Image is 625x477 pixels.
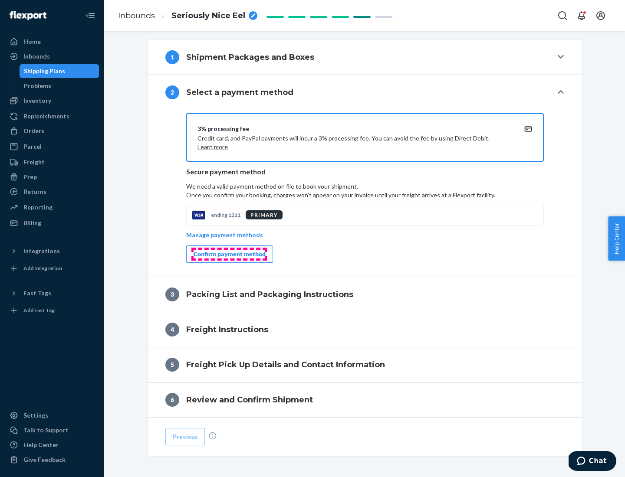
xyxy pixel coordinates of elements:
[148,382,582,417] button: 6Review and Confirm Shipment
[569,451,616,473] iframe: Opens a widget where you can chat to one of our agents
[148,312,582,347] button: 4Freight Instructions
[148,75,582,110] button: 2Select a payment method
[186,87,293,98] h4: Select a payment method
[23,96,51,105] div: Inventory
[20,64,99,78] a: Shipping Plans
[5,200,99,214] a: Reporting
[23,203,53,212] div: Reporting
[5,286,99,300] button: Fast Tags
[23,219,41,227] div: Billing
[608,216,625,261] button: Help Center
[5,438,99,452] a: Help Center
[165,428,205,445] button: Previous
[148,277,582,312] button: 3Packing List and Packaging Instructions
[5,453,99,467] button: Give Feedback
[148,40,582,75] button: 1Shipment Packages and Boxes
[23,265,62,272] div: Add Integration
[20,79,99,93] a: Problems
[5,185,99,199] a: Returns
[186,191,544,199] p: Once you confirm your booking, charges won't appear on your invoice until your freight arrives at...
[23,247,60,255] div: Integrations
[5,49,99,63] a: Inbounds
[5,170,99,184] a: Prep
[592,7,609,24] button: Open account menu
[165,393,179,407] div: 6
[573,7,590,24] button: Open notifications
[23,307,55,314] div: Add Fast Tag
[165,323,179,337] div: 4
[165,358,179,372] div: 5
[165,50,179,64] div: 1
[24,82,51,90] div: Problems
[23,37,41,46] div: Home
[186,394,313,405] h4: Review and Confirm Shipment
[23,426,69,435] div: Talk to Support
[186,167,544,177] p: Secure payment method
[23,289,51,297] div: Fast Tags
[165,288,179,301] div: 3
[5,304,99,317] a: Add Fast Tag
[82,7,99,24] button: Close Navigation
[197,143,228,151] button: Learn more
[171,10,245,22] span: Seriously Nice Eel
[186,324,268,335] h4: Freight Instructions
[197,124,512,133] div: 3% processing fee
[5,423,99,437] button: Talk to Support
[5,124,99,138] a: Orders
[5,155,99,169] a: Freight
[5,261,99,275] a: Add Integration
[23,127,44,135] div: Orders
[5,109,99,123] a: Replenishments
[23,158,45,167] div: Freight
[5,244,99,258] button: Integrations
[148,347,582,382] button: 5Freight Pick Up Details and Contact Information
[165,85,179,99] div: 2
[24,67,65,75] div: Shipping Plans
[5,216,99,230] a: Billing
[23,187,46,196] div: Returns
[23,112,69,121] div: Replenishments
[23,173,37,181] div: Prep
[186,359,385,370] h4: Freight Pick Up Details and Contact Information
[111,3,264,29] ol: breadcrumbs
[5,35,99,49] a: Home
[186,289,353,300] h4: Packing List and Packaging Instructions
[186,231,263,239] p: Manage payment methods
[554,7,571,24] button: Open Search Box
[211,211,240,219] p: ending 1211
[23,411,48,420] div: Settings
[23,142,42,151] div: Parcel
[118,11,155,20] a: Inbounds
[5,140,99,154] a: Parcel
[194,250,266,258] div: Confirm payment method
[5,94,99,108] a: Inventory
[23,441,59,449] div: Help Center
[186,52,314,63] h4: Shipment Packages and Boxes
[23,455,66,464] div: Give Feedback
[23,52,50,61] div: Inbounds
[10,11,46,20] img: Flexport logo
[186,182,544,199] p: We need a valid payment method on file to book your shipment.
[186,245,273,263] button: Confirm payment method
[5,408,99,422] a: Settings
[246,210,283,219] div: PRIMARY
[197,134,512,151] p: Credit card, and PayPal payments will incur a 3% processing fee. You can avoid the fee by using D...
